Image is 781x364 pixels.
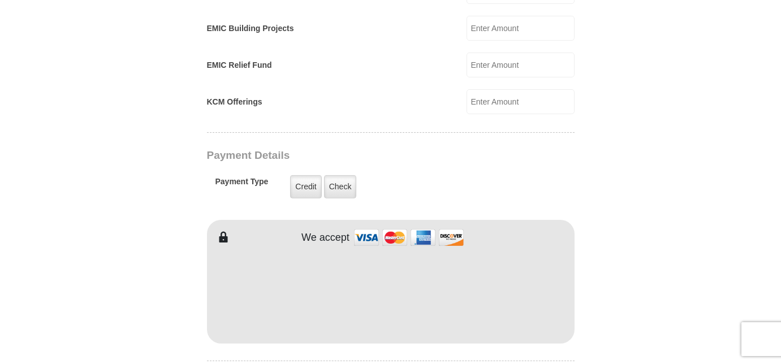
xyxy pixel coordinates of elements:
[207,23,294,34] label: EMIC Building Projects
[467,16,575,41] input: Enter Amount
[301,232,349,244] h4: We accept
[467,89,575,114] input: Enter Amount
[467,53,575,77] input: Enter Amount
[324,175,357,198] label: Check
[207,149,495,162] h3: Payment Details
[290,175,321,198] label: Credit
[207,96,262,108] label: KCM Offerings
[352,226,465,250] img: credit cards accepted
[215,177,269,192] h5: Payment Type
[207,59,272,71] label: EMIC Relief Fund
